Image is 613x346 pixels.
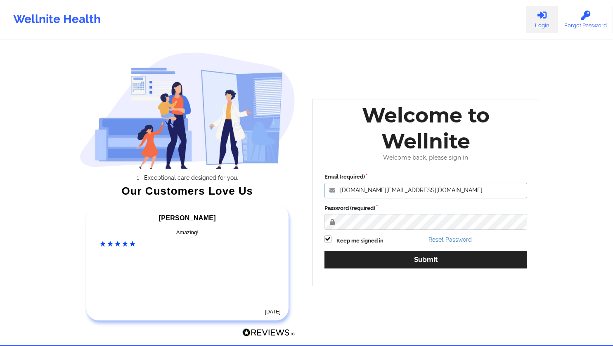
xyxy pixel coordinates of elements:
[324,183,528,198] input: Email address
[80,187,295,195] div: Our Customers Love Us
[319,102,533,154] div: Welcome to Wellnite
[242,328,295,339] a: Reviews.io Logo
[428,236,472,243] a: Reset Password
[336,237,383,245] label: Keep me signed in
[159,214,216,221] span: [PERSON_NAME]
[100,228,275,237] div: Amazing!
[87,174,295,181] li: Exceptional care designed for you.
[324,251,528,268] button: Submit
[319,154,533,161] div: Welcome back, please sign in
[324,173,528,181] label: Email (required)
[558,6,613,33] a: Forgot Password
[242,328,295,337] img: Reviews.io Logo
[265,309,281,315] time: [DATE]
[526,6,558,33] a: Login
[324,204,528,212] label: Password (required)
[80,52,295,169] img: wellnite-auth-hero_200.c722682e.png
